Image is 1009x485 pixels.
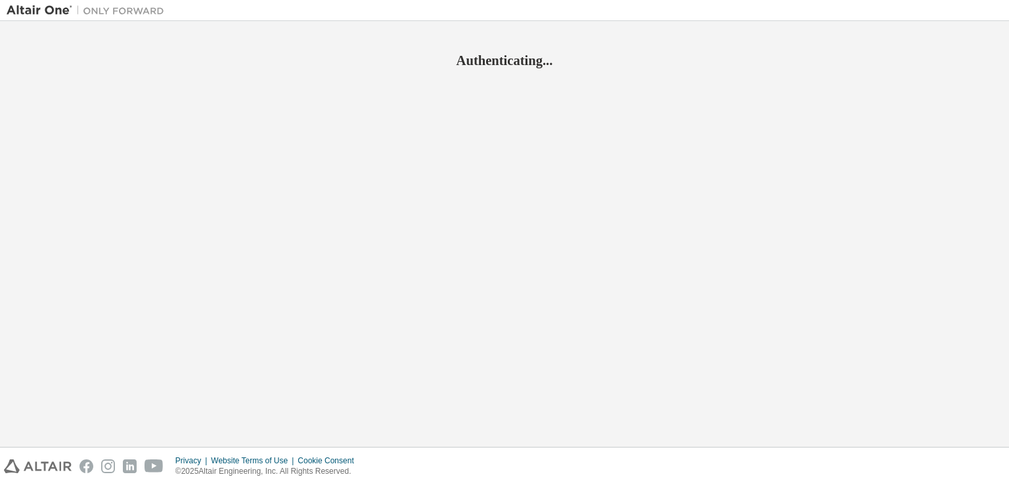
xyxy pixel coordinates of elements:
[175,455,211,466] div: Privacy
[211,455,298,466] div: Website Terms of Use
[298,455,361,466] div: Cookie Consent
[7,4,171,17] img: Altair One
[123,459,137,473] img: linkedin.svg
[175,466,362,477] p: © 2025 Altair Engineering, Inc. All Rights Reserved.
[101,459,115,473] img: instagram.svg
[79,459,93,473] img: facebook.svg
[4,459,72,473] img: altair_logo.svg
[145,459,164,473] img: youtube.svg
[7,52,1002,69] h2: Authenticating...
